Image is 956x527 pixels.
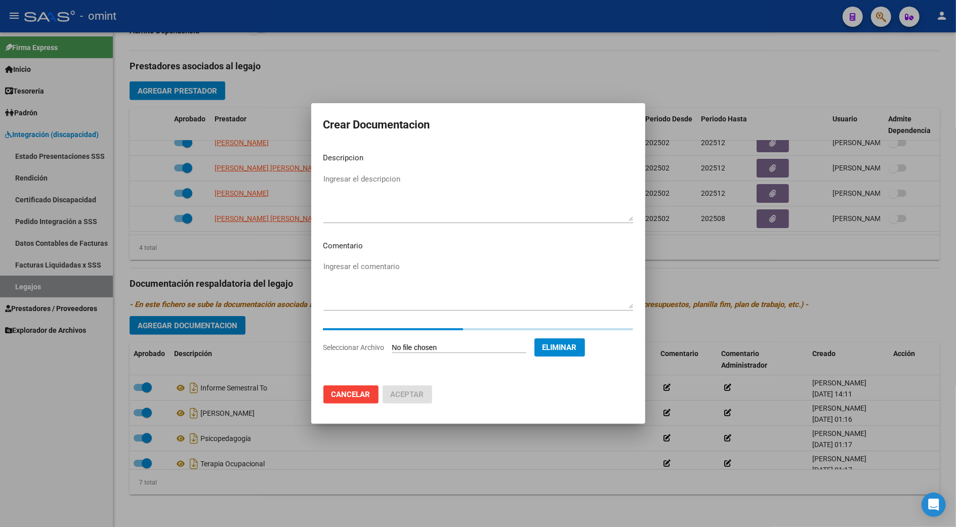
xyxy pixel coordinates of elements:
span: Cancelar [331,390,370,399]
button: Eliminar [534,338,585,357]
span: Eliminar [543,343,577,352]
button: Cancelar [323,385,379,404]
h2: Crear Documentacion [323,115,633,135]
div: Open Intercom Messenger [922,493,946,517]
p: Descripcion [323,152,633,164]
span: Seleccionar Archivo [323,343,385,352]
p: Comentario [323,240,633,252]
span: Aceptar [391,390,424,399]
button: Aceptar [383,385,432,404]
